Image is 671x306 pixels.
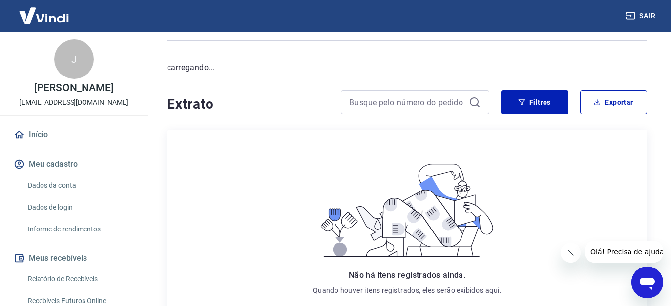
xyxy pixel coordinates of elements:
[167,62,647,74] p: carregando...
[631,267,663,298] iframe: Botão para abrir a janela de mensagens
[313,285,502,295] p: Quando houver itens registrados, eles serão exibidos aqui.
[24,269,136,289] a: Relatório de Recebíveis
[501,90,568,114] button: Filtros
[34,83,113,93] p: [PERSON_NAME]
[12,153,136,175] button: Meu cadastro
[624,7,659,25] button: Sair
[24,219,136,239] a: Informe de rendimentos
[349,270,465,280] span: Não há itens registrados ainda.
[561,243,581,263] iframe: Fechar mensagem
[349,95,465,110] input: Busque pelo número do pedido
[580,90,647,114] button: Exportar
[24,175,136,195] a: Dados da conta
[19,97,128,108] p: [EMAIL_ADDRESS][DOMAIN_NAME]
[6,7,83,15] span: Olá! Precisa de ajuda?
[24,197,136,218] a: Dados de login
[585,241,663,263] iframe: Mensagem da empresa
[12,124,136,146] a: Início
[54,39,94,79] div: J
[12,247,136,269] button: Meus recebíveis
[12,0,76,31] img: Vindi
[167,94,329,114] h4: Extrato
